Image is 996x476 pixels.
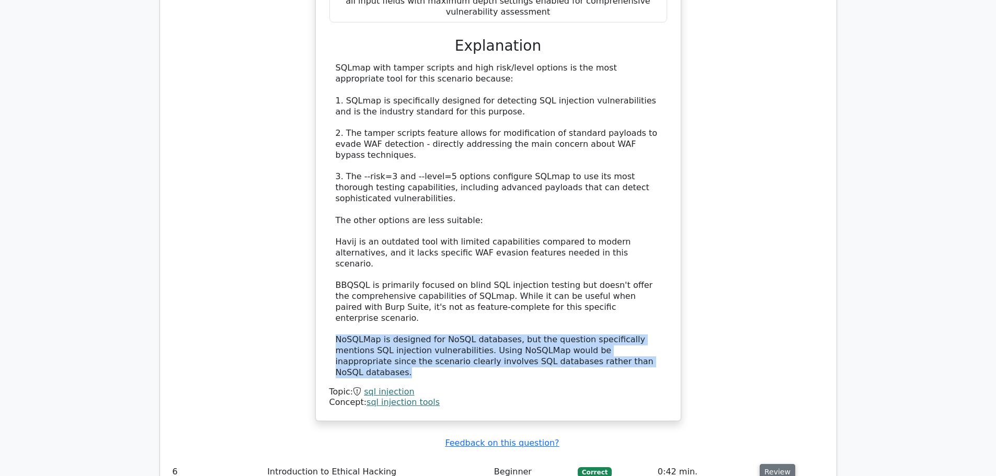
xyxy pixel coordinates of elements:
h3: Explanation [336,37,661,55]
a: sql injection [364,387,414,397]
div: SQLmap with tamper scripts and high risk/level options is the most appropriate tool for this scen... [336,63,661,378]
a: Feedback on this question? [445,438,559,448]
div: Topic: [329,387,667,398]
div: Concept: [329,397,667,408]
a: sql injection tools [367,397,440,407]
